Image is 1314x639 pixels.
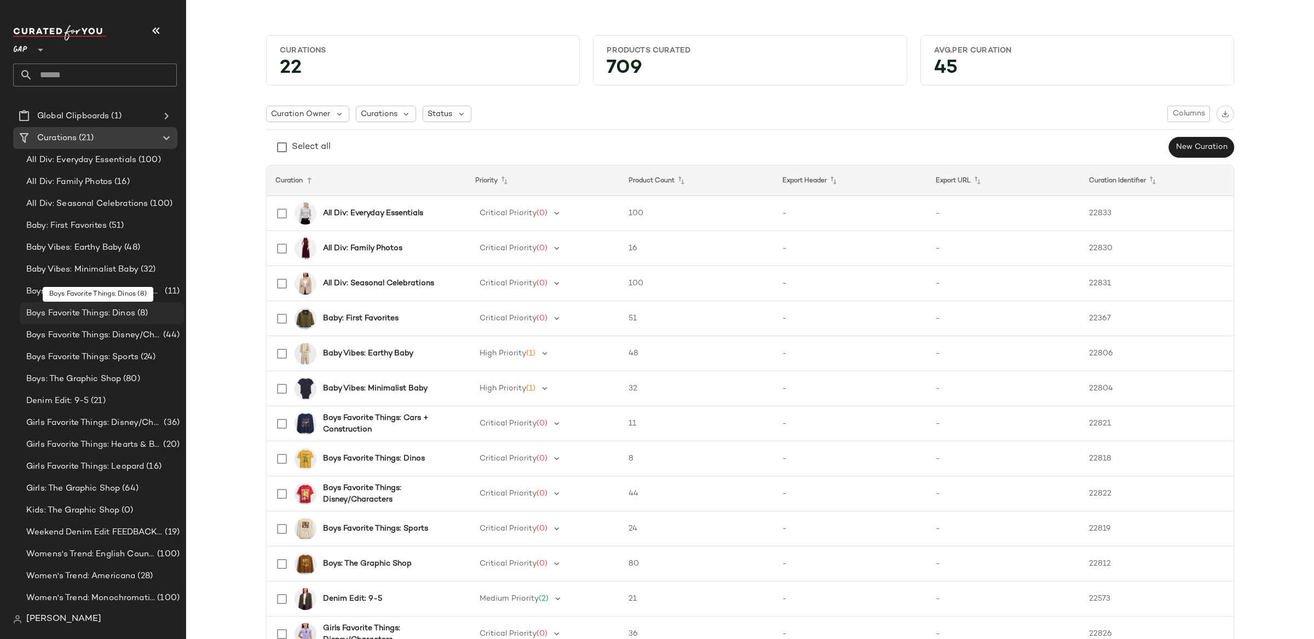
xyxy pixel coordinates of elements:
span: (0) [537,244,547,252]
span: High Priority [480,349,526,358]
td: - [774,371,927,406]
span: (0) [537,209,547,217]
span: (21) [89,395,106,407]
span: [PERSON_NAME] [26,613,101,626]
span: Curation Owner [271,108,330,120]
span: New Curation [1175,143,1227,152]
div: Avg.per Curation [934,45,1220,56]
th: Priority [466,165,620,196]
span: (1) [526,349,535,358]
span: (19) [163,526,180,539]
b: Boys Favorite Things: Cars + Construction [323,412,453,435]
td: 22804 [1080,371,1234,406]
span: Boys Favorite Things: Cars + Construction [26,285,163,298]
img: cfy_white_logo.C9jOOHJF.svg [13,25,106,41]
span: Critical Priority [480,525,537,533]
img: cn59938989.jpg [295,203,316,224]
div: Products Curated [607,45,893,56]
span: (100) [155,592,180,605]
button: New Curation [1169,137,1234,158]
td: 100 [620,266,773,301]
span: (28) [135,570,153,583]
b: Boys Favorite Things: Disney/Characters [323,482,453,505]
b: All Div: Seasonal Celebrations [323,278,434,289]
td: - [927,301,1080,336]
td: - [774,546,927,582]
th: Curation [267,165,466,196]
img: cn59924177.jpg [295,448,316,470]
span: Boys Favorite Things: Dinos [26,307,135,320]
td: 22821 [1080,406,1234,441]
td: - [774,406,927,441]
span: Critical Priority [480,454,537,463]
img: cn60360225.jpg [295,308,316,330]
span: (51) [107,220,124,232]
td: - [774,266,927,301]
span: (1) [526,384,535,393]
td: 22367 [1080,301,1234,336]
span: Global Clipboards [37,110,109,123]
span: All Div: Seasonal Celebrations [26,198,148,210]
td: - [774,196,927,231]
span: Baby: First Favorites [26,220,107,232]
span: (1) [109,110,121,123]
b: Boys Favorite Things: Dinos [323,453,425,464]
td: 100 [620,196,773,231]
img: cn60144250.jpg [295,273,316,295]
td: - [774,441,927,476]
b: Baby Vibes: Minimalist Baby [323,383,428,394]
td: - [927,582,1080,617]
span: (0) [537,490,547,498]
span: (44) [161,329,180,342]
span: Critical Priority [480,490,537,498]
span: Girls Favorite Things: Disney/Characters [26,417,162,429]
span: (24) [139,351,156,364]
img: cn59894255.jpg [295,553,316,575]
td: 22806 [1080,336,1234,371]
span: Medium Priority [480,595,539,603]
td: - [927,371,1080,406]
td: - [927,406,1080,441]
td: 24 [620,511,773,546]
span: Women's Trend: Americana [26,570,135,583]
img: svg%3e [1221,110,1229,118]
div: Curations [280,45,566,56]
span: Girls Favorite Things: Leopard [26,460,144,473]
span: Columns [1172,110,1205,118]
td: - [774,582,927,617]
img: svg%3e [13,615,22,624]
td: - [927,476,1080,511]
span: (11) [163,285,180,298]
span: Womens's Trend: English Countryside [26,548,155,561]
span: (0) [537,279,547,287]
span: (21) [77,132,94,145]
th: Export URL [927,165,1080,196]
b: Denim Edit: 9-5 [323,593,382,605]
td: 22833 [1080,196,1234,231]
span: (64) [120,482,139,495]
td: 80 [620,546,773,582]
b: Boys Favorite Things: Sports [323,523,428,534]
span: (100) [136,154,161,166]
img: cn59437814.jpg [295,483,316,505]
span: Baby Vibes: Earthy Baby [26,241,122,254]
span: (32) [139,263,156,276]
span: (0) [537,454,547,463]
span: Girls Favorite Things: Hearts & Bows [26,439,161,451]
td: - [774,301,927,336]
span: Baby Vibes: Minimalist Baby [26,263,139,276]
span: (48) [122,241,140,254]
span: Curations [37,132,77,145]
td: 22573 [1080,582,1234,617]
span: Status [428,108,452,120]
span: (16) [144,460,162,473]
b: Baby Vibes: Earthy Baby [323,348,413,359]
td: 44 [620,476,773,511]
span: (100) [148,198,172,210]
span: (80) [121,373,140,385]
td: 22831 [1080,266,1234,301]
span: (0) [537,314,547,323]
span: Kids: The Graphic Shop [26,504,119,517]
img: cn57311626.jpg [295,378,316,400]
td: 16 [620,231,773,266]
